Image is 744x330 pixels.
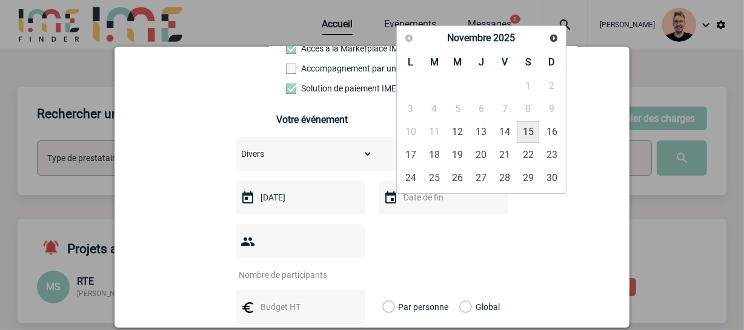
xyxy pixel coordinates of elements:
label: Conformité aux process achat client, Prise en charge de la facturation, Mutualisation de plusieur... [286,84,339,93]
a: 20 [470,144,493,166]
span: Samedi [525,56,531,68]
span: Jeudi [479,56,484,68]
a: 26 [447,167,469,189]
a: Suivant [545,29,563,47]
input: Date de début [257,190,341,205]
a: 23 [540,144,563,166]
a: 28 [494,167,516,189]
label: Prestation payante [286,64,339,73]
a: 29 [517,167,540,189]
a: 30 [540,167,563,189]
input: Date de fin [400,190,484,205]
a: 24 [399,167,422,189]
span: Mardi [430,56,439,68]
h3: Votre événement [277,114,468,125]
span: Dimanche [548,56,555,68]
a: 22 [517,144,540,166]
a: 19 [447,144,469,166]
a: 17 [399,144,422,166]
a: 27 [470,167,493,189]
span: Vendredi [502,56,508,68]
label: Par personne [382,290,396,324]
span: 2025 [493,32,515,44]
input: Nombre de participants [236,267,350,283]
a: 15 [517,121,540,143]
span: Lundi [408,56,413,68]
span: Novembre [447,32,491,44]
a: 18 [423,144,445,166]
span: Suivant [549,33,559,43]
span: Mercredi [454,56,462,68]
label: Global [459,290,467,324]
label: Accès à la Marketplace IME [286,44,339,53]
input: Budget HT [257,299,341,315]
a: 13 [470,121,493,143]
a: 14 [494,121,516,143]
a: 21 [494,144,516,166]
a: 16 [540,121,563,143]
a: 12 [447,121,469,143]
a: 25 [423,167,445,189]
